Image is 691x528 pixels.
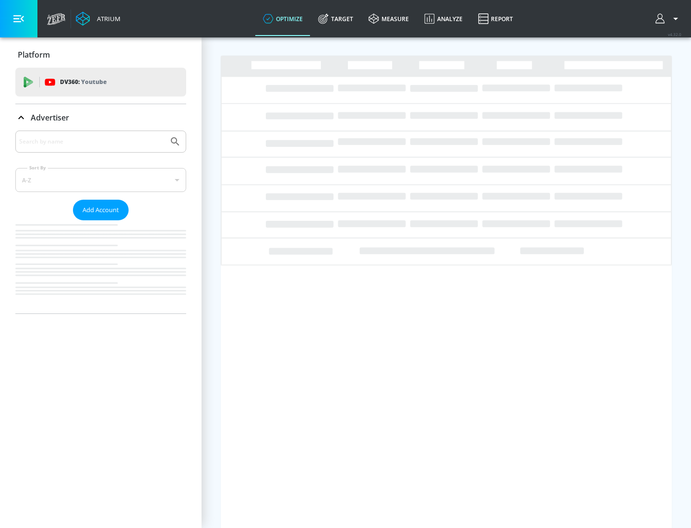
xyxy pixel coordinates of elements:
div: A-Z [15,168,186,192]
div: DV360: Youtube [15,68,186,96]
p: DV360: [60,77,107,87]
p: Youtube [81,77,107,87]
a: Report [470,1,521,36]
span: Add Account [83,204,119,216]
a: optimize [255,1,310,36]
a: measure [361,1,417,36]
a: Atrium [76,12,120,26]
p: Platform [18,49,50,60]
a: Target [310,1,361,36]
a: Analyze [417,1,470,36]
input: Search by name [19,135,165,148]
p: Advertiser [31,112,69,123]
nav: list of Advertiser [15,220,186,313]
div: Advertiser [15,104,186,131]
span: v 4.32.0 [668,32,681,37]
div: Advertiser [15,131,186,313]
div: Atrium [93,14,120,23]
div: Platform [15,41,186,68]
button: Add Account [73,200,129,220]
label: Sort By [27,165,48,171]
